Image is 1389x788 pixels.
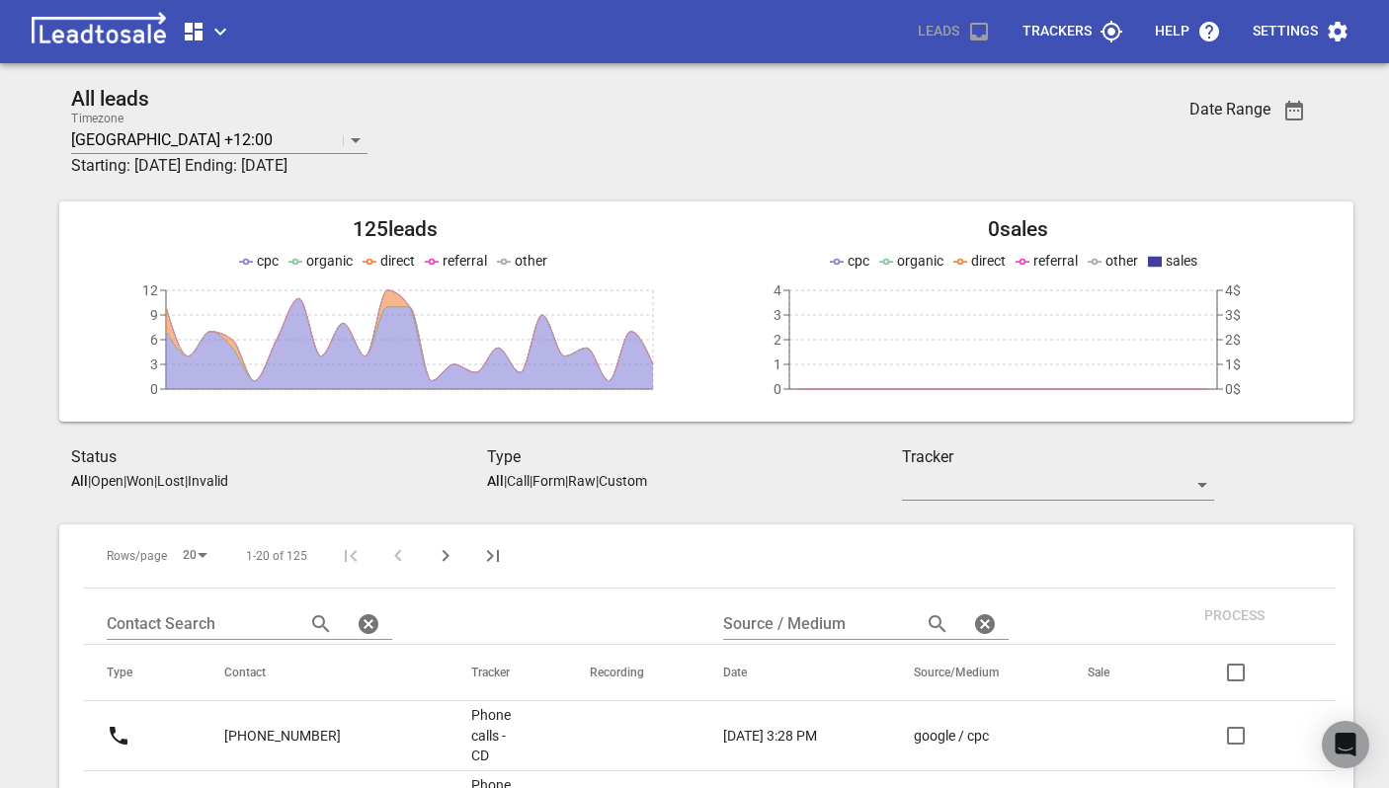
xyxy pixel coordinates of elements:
[914,726,989,747] p: google / cpc
[774,381,781,397] tspan: 0
[257,253,279,269] span: cpc
[83,217,706,242] h2: 125 leads
[914,726,1009,747] a: google / cpc
[1166,253,1197,269] span: sales
[71,87,1110,112] h2: All leads
[1225,332,1241,348] tspan: 2$
[532,473,565,489] p: Form
[150,381,158,397] tspan: 0
[150,332,158,348] tspan: 6
[1225,282,1241,298] tspan: 4$
[201,645,448,701] th: Contact
[188,473,228,489] p: Invalid
[568,473,596,489] p: Raw
[599,473,647,489] p: Custom
[774,332,781,348] tspan: 2
[774,307,781,323] tspan: 3
[1105,253,1138,269] span: other
[157,473,185,489] p: Lost
[504,473,507,489] span: |
[83,645,201,701] th: Type
[1322,721,1369,768] div: Open Intercom Messenger
[175,542,214,569] div: 20
[565,473,568,489] span: |
[380,253,415,269] span: direct
[443,253,487,269] span: referral
[897,253,943,269] span: organic
[1225,307,1241,323] tspan: 3$
[24,12,174,51] img: logo
[91,473,123,489] p: Open
[1270,87,1318,134] button: Date Range
[185,473,188,489] span: |
[150,307,158,323] tspan: 9
[902,445,1214,469] h3: Tracker
[774,356,781,372] tspan: 1
[971,253,1006,269] span: direct
[890,645,1064,701] th: Source/Medium
[107,548,167,565] span: Rows/page
[422,532,469,580] button: Next Page
[774,282,781,298] tspan: 4
[469,532,517,580] button: Last Page
[530,473,532,489] span: |
[126,473,154,489] p: Won
[723,726,835,747] a: [DATE] 3:28 PM
[1225,356,1241,372] tspan: 1$
[71,154,1110,178] h3: Starting: [DATE] Ending: [DATE]
[448,645,566,701] th: Tracker
[1189,100,1270,118] h3: Date Range
[71,128,273,151] p: [GEOGRAPHIC_DATA] +12:00
[848,253,869,269] span: cpc
[507,473,530,489] p: Call
[107,724,130,748] svg: Call
[1155,22,1189,41] p: Help
[71,473,88,489] aside: All
[471,705,511,766] a: Phone calls - CD
[224,726,341,747] p: [PHONE_NUMBER]
[306,253,353,269] span: organic
[246,548,307,565] span: 1-20 of 125
[566,645,699,701] th: Recording
[723,726,817,747] p: [DATE] 3:28 PM
[515,253,547,269] span: other
[1225,381,1241,397] tspan: 0$
[88,473,91,489] span: |
[1033,253,1078,269] span: referral
[487,445,903,469] h3: Type
[1064,645,1165,701] th: Sale
[123,473,126,489] span: |
[71,113,123,124] label: Timezone
[596,473,599,489] span: |
[1022,22,1092,41] p: Trackers
[1253,22,1318,41] p: Settings
[224,712,341,760] a: [PHONE_NUMBER]
[699,645,890,701] th: Date
[706,217,1330,242] h2: 0 sales
[487,473,504,489] aside: All
[71,445,487,469] h3: Status
[154,473,157,489] span: |
[142,282,158,298] tspan: 12
[150,356,158,372] tspan: 3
